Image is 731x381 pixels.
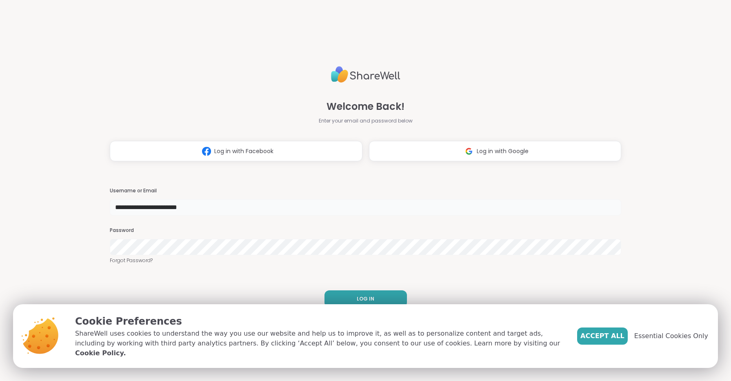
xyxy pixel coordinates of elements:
span: Log in with Facebook [214,147,273,156]
a: Forgot Password? [110,257,622,264]
span: LOG IN [357,295,374,303]
p: ShareWell uses cookies to understand the way you use our website and help us to improve it, as we... [75,329,564,358]
button: Log in with Facebook [110,141,362,161]
span: Enter your email and password below [319,117,413,125]
h3: Username or Email [110,187,622,194]
span: Log in with Google [477,147,529,156]
button: Log in with Google [369,141,622,161]
span: Accept All [580,331,624,341]
img: ShareWell Logomark [461,144,477,159]
button: LOG IN [324,290,407,307]
p: Cookie Preferences [75,314,564,329]
img: ShareWell Logo [331,63,400,86]
span: Welcome Back! [327,99,404,114]
a: Cookie Policy. [75,348,126,358]
button: Accept All [577,328,628,345]
img: ShareWell Logomark [199,144,214,159]
span: Essential Cookies Only [634,331,708,341]
h3: Password [110,227,622,234]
